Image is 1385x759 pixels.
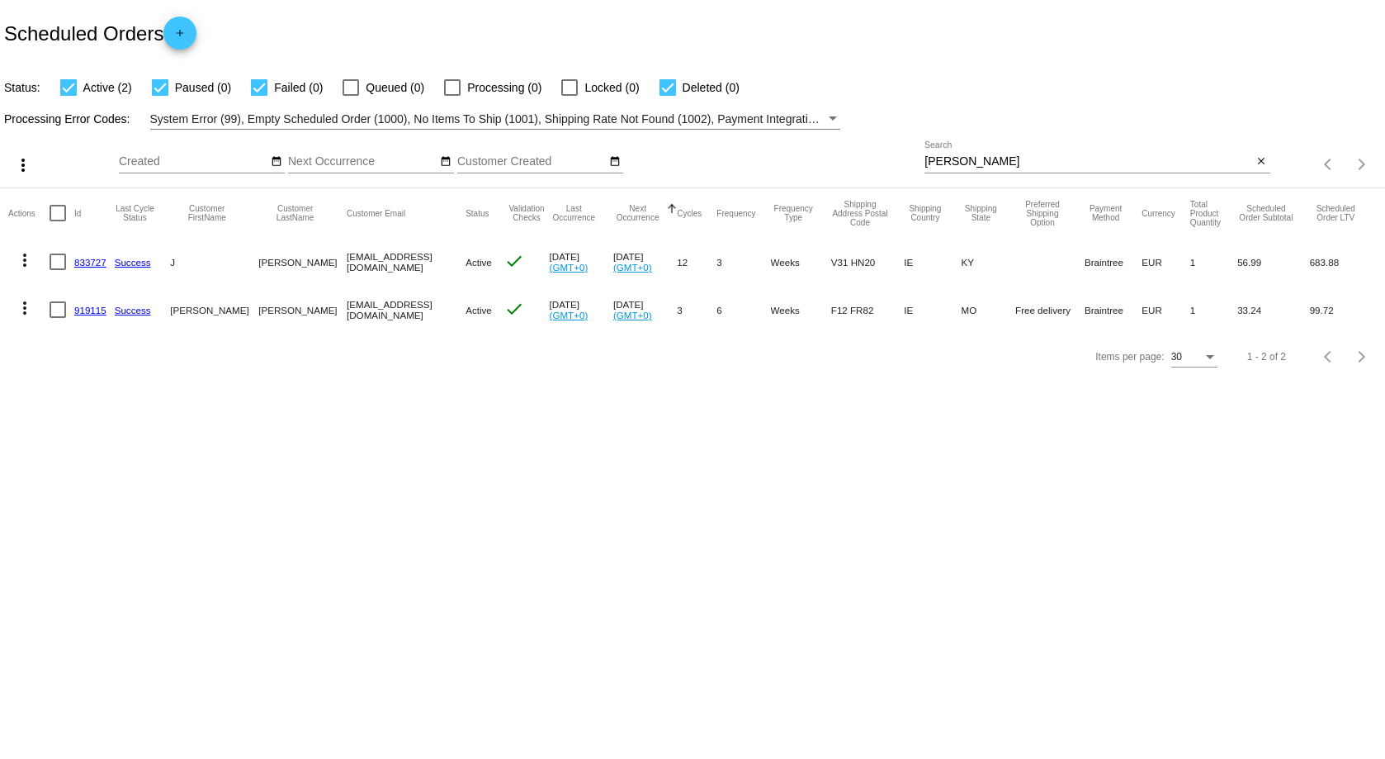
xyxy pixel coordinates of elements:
[584,78,639,97] span: Locked (0)
[466,305,492,315] span: Active
[1310,286,1377,334] mat-cell: 99.72
[347,286,466,334] mat-cell: [EMAIL_ADDRESS][DOMAIN_NAME]
[683,78,740,97] span: Deleted (0)
[258,238,347,286] mat-cell: [PERSON_NAME]
[1171,352,1217,363] mat-select: Items per page:
[74,305,106,315] a: 919115
[771,238,831,286] mat-cell: Weeks
[1310,238,1377,286] mat-cell: 683.88
[466,257,492,268] span: Active
[1142,238,1190,286] mat-cell: EUR
[466,208,489,218] button: Change sorting for Status
[904,204,946,222] button: Change sorting for ShippingCountry
[504,299,524,319] mat-icon: check
[1015,286,1085,334] mat-cell: Free delivery
[924,155,1252,168] input: Search
[677,286,716,334] mat-cell: 3
[170,204,243,222] button: Change sorting for CustomerFirstName
[1312,340,1345,373] button: Previous page
[15,250,35,270] mat-icon: more_vert
[170,286,258,334] mat-cell: [PERSON_NAME]
[13,155,33,175] mat-icon: more_vert
[4,81,40,94] span: Status:
[1312,148,1345,181] button: Previous page
[271,155,282,168] mat-icon: date_range
[170,27,190,47] mat-icon: add
[1015,200,1070,227] button: Change sorting for PreferredShippingOption
[175,78,231,97] span: Paused (0)
[347,238,466,286] mat-cell: [EMAIL_ADDRESS][DOMAIN_NAME]
[347,208,405,218] button: Change sorting for CustomerEmail
[677,238,716,286] mat-cell: 12
[1085,286,1142,334] mat-cell: Braintree
[115,257,151,268] a: Success
[1253,154,1270,171] button: Clear
[1345,148,1378,181] button: Next page
[115,305,151,315] a: Success
[771,286,831,334] mat-cell: Weeks
[1190,286,1237,334] mat-cell: 1
[716,208,755,218] button: Change sorting for Frequency
[1237,204,1295,222] button: Change sorting for Subtotal
[288,155,437,168] input: Next Occurrence
[258,286,347,334] mat-cell: [PERSON_NAME]
[1095,351,1164,363] div: Items per page:
[1247,351,1286,363] div: 1 - 2 of 2
[550,310,589,320] a: (GMT+0)
[1142,286,1190,334] mat-cell: EUR
[613,238,677,286] mat-cell: [DATE]
[716,286,770,334] mat-cell: 6
[83,78,132,97] span: Active (2)
[504,251,524,271] mat-icon: check
[550,204,598,222] button: Change sorting for LastOccurrenceUtc
[274,78,323,97] span: Failed (0)
[716,238,770,286] mat-cell: 3
[1142,208,1175,218] button: Change sorting for CurrencyIso
[1085,238,1142,286] mat-cell: Braintree
[1237,238,1310,286] mat-cell: 56.99
[904,286,961,334] mat-cell: IE
[550,238,613,286] mat-cell: [DATE]
[771,204,816,222] button: Change sorting for FrequencyType
[115,204,156,222] button: Change sorting for LastProcessingCycleId
[1190,188,1237,238] mat-header-cell: Total Product Quantity
[1190,238,1237,286] mat-cell: 1
[677,208,702,218] button: Change sorting for Cycles
[550,262,589,273] a: (GMT+0)
[609,155,621,168] mat-icon: date_range
[962,286,1015,334] mat-cell: MO
[613,310,652,320] a: (GMT+0)
[119,155,267,168] input: Created
[831,200,889,227] button: Change sorting for ShippingPostcode
[504,188,550,238] mat-header-cell: Validation Checks
[366,78,424,97] span: Queued (0)
[74,257,106,268] a: 833727
[1085,204,1127,222] button: Change sorting for PaymentMethod.Type
[831,238,904,286] mat-cell: V31 HN20
[1171,351,1182,363] span: 30
[962,204,1000,222] button: Change sorting for ShippingState
[467,78,541,97] span: Processing (0)
[1345,340,1378,373] button: Next page
[550,286,613,334] mat-cell: [DATE]
[15,298,35,318] mat-icon: more_vert
[831,286,904,334] mat-cell: F12 FR82
[613,204,662,222] button: Change sorting for NextOccurrenceUtc
[4,17,196,50] h2: Scheduled Orders
[962,238,1015,286] mat-cell: KY
[1255,155,1267,168] mat-icon: close
[613,286,677,334] mat-cell: [DATE]
[1310,204,1362,222] button: Change sorting for LifetimeValue
[74,208,81,218] button: Change sorting for Id
[8,188,50,238] mat-header-cell: Actions
[904,238,961,286] mat-cell: IE
[613,262,652,273] a: (GMT+0)
[457,155,606,168] input: Customer Created
[4,112,130,126] span: Processing Error Codes:
[1237,286,1310,334] mat-cell: 33.24
[170,238,258,286] mat-cell: J
[150,109,841,130] mat-select: Filter by Processing Error Codes
[440,155,451,168] mat-icon: date_range
[258,204,332,222] button: Change sorting for CustomerLastName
